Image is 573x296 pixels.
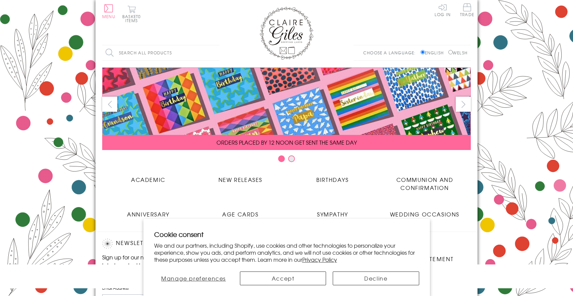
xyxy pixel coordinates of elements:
button: Carousel Page 1 (Current Slide) [278,155,285,162]
span: New Releases [218,176,262,184]
span: Anniversary [127,210,170,218]
p: Sign up for our newsletter to receive the latest product launches, news and offers directly to yo... [102,253,216,277]
a: Birthdays [286,170,379,184]
button: Menu [102,4,115,18]
p: Choose a language: [363,50,419,56]
a: Anniversary [102,205,194,218]
a: Privacy Policy [302,255,337,263]
input: Search [213,45,219,60]
button: prev [102,97,117,112]
span: Academic [131,176,166,184]
button: Decline [333,272,419,285]
span: Birthdays [316,176,348,184]
a: New Releases [194,170,286,184]
span: Trade [460,3,474,16]
button: Basket0 items [122,5,141,22]
span: Menu [102,13,115,19]
button: Carousel Page 2 [288,155,295,162]
label: Welsh [448,50,467,56]
a: Log In [435,3,451,16]
span: ORDERS PLACED BY 12 NOON GET SENT THE SAME DAY [216,138,357,146]
a: Communion and Confirmation [379,170,471,192]
a: Wedding Occasions [379,205,471,218]
input: Search all products [102,45,219,60]
span: Age Cards [222,210,258,218]
span: Sympathy [317,210,348,218]
span: Manage preferences [161,274,226,282]
input: Welsh [448,50,453,54]
img: Claire Giles Greetings Cards [260,7,313,60]
a: Academic [102,170,194,184]
button: next [456,97,471,112]
span: 0 items [125,13,141,23]
span: Wedding Occasions [390,210,459,218]
span: Communion and Confirmation [396,176,453,192]
div: Carousel Pagination [102,155,471,165]
label: English [421,50,447,56]
p: We and our partners, including Shopify, use cookies and other technologies to personalize your ex... [154,242,419,263]
h2: Newsletter [102,239,216,249]
a: Sympathy [286,205,379,218]
input: English [421,50,425,54]
h2: Cookie consent [154,230,419,239]
a: Age Cards [194,205,286,218]
button: Manage preferences [154,272,233,285]
button: Accept [240,272,326,285]
a: Trade [460,3,474,18]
